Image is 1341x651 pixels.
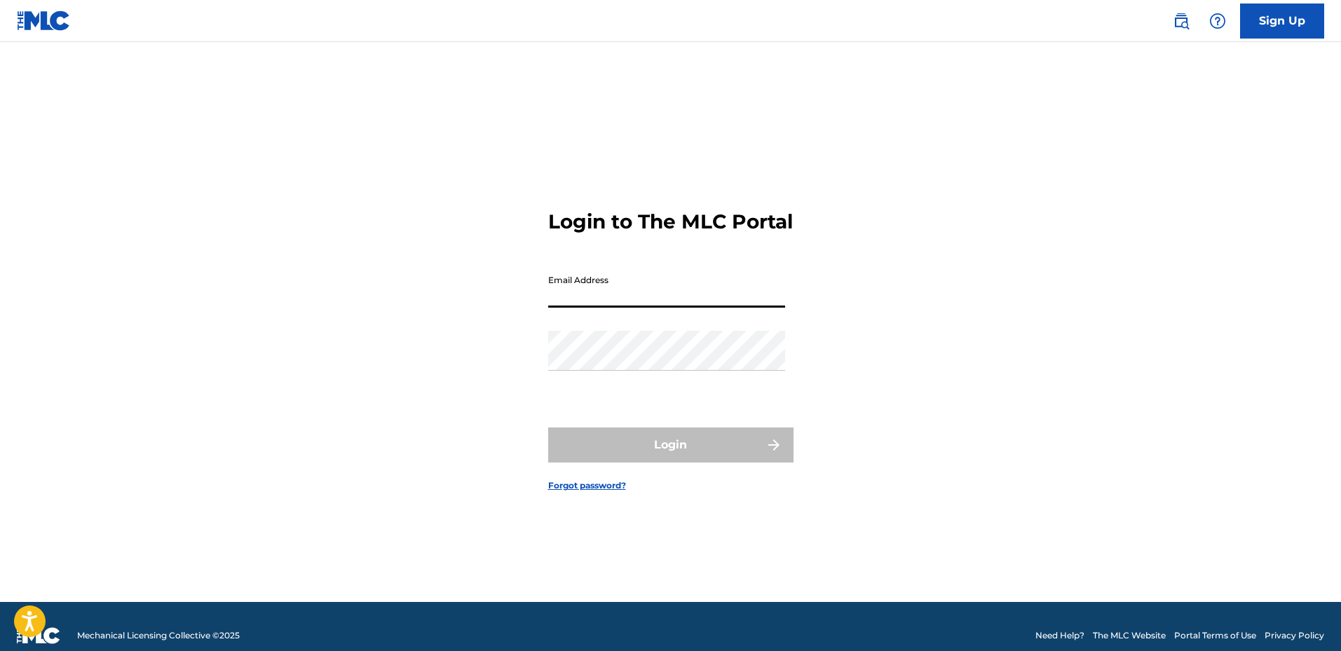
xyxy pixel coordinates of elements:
[1271,584,1341,651] iframe: Chat Widget
[1093,629,1166,642] a: The MLC Website
[1209,13,1226,29] img: help
[1265,629,1324,642] a: Privacy Policy
[77,629,240,642] span: Mechanical Licensing Collective © 2025
[548,479,626,492] a: Forgot password?
[17,11,71,31] img: MLC Logo
[1204,7,1232,35] div: Help
[548,210,793,234] h3: Login to The MLC Portal
[1167,7,1195,35] a: Public Search
[1174,629,1256,642] a: Portal Terms of Use
[17,627,60,644] img: logo
[1173,13,1190,29] img: search
[1035,629,1084,642] a: Need Help?
[1240,4,1324,39] a: Sign Up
